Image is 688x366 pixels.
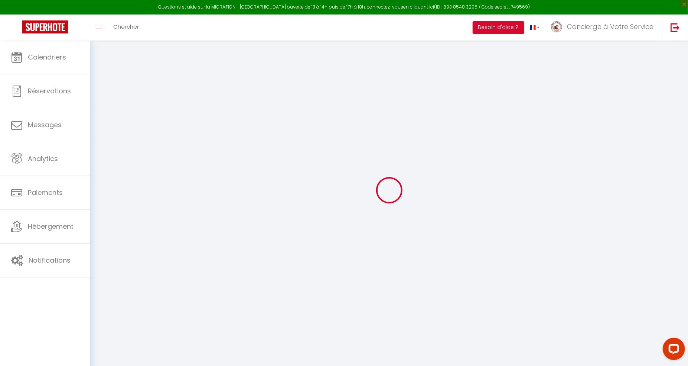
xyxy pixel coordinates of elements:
[28,222,74,231] span: Hébergement
[28,120,62,129] span: Messages
[29,256,71,265] span: Notifications
[671,23,680,32] img: logout
[567,22,653,31] span: Concierge à Votre Service
[657,335,688,366] iframe: LiveChat chat widget
[28,154,58,163] span: Analytics
[551,21,562,32] img: ...
[28,86,71,96] span: Réservations
[545,15,663,41] a: ... Concierge à Votre Service
[403,4,434,10] a: en cliquant ici
[28,52,66,62] span: Calendriers
[108,15,144,41] a: Chercher
[113,23,139,30] span: Chercher
[473,21,524,34] button: Besoin d'aide ?
[22,20,68,33] img: Super Booking
[28,188,63,197] span: Paiements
